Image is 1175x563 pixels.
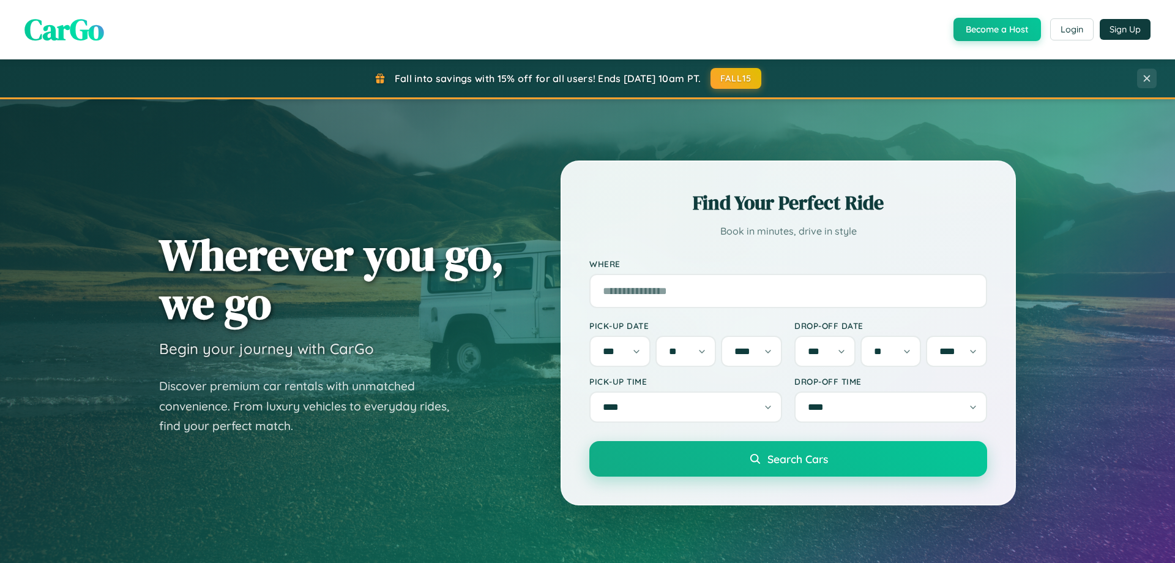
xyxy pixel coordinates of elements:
label: Drop-off Date [794,320,987,331]
label: Drop-off Time [794,376,987,387]
span: Search Cars [767,452,828,466]
button: FALL15 [711,68,762,89]
label: Pick-up Time [589,376,782,387]
label: Where [589,259,987,269]
button: Search Cars [589,441,987,477]
p: Discover premium car rentals with unmatched convenience. From luxury vehicles to everyday rides, ... [159,376,465,436]
button: Sign Up [1100,19,1151,40]
p: Book in minutes, drive in style [589,222,987,240]
h2: Find Your Perfect Ride [589,189,987,216]
span: CarGo [24,9,104,50]
label: Pick-up Date [589,320,782,331]
span: Fall into savings with 15% off for all users! Ends [DATE] 10am PT. [395,72,701,85]
h1: Wherever you go, we go [159,230,504,327]
button: Login [1050,18,1094,40]
button: Become a Host [953,18,1041,41]
h3: Begin your journey with CarGo [159,339,374,358]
